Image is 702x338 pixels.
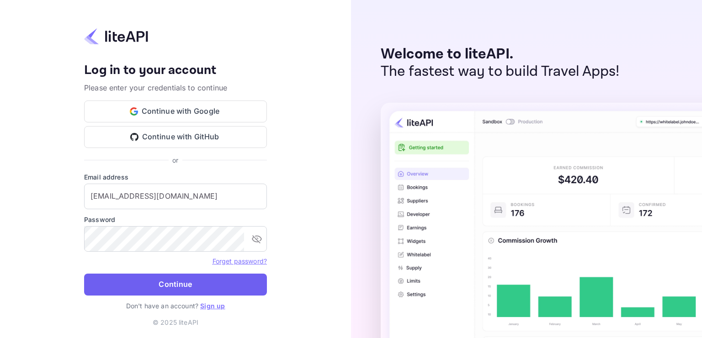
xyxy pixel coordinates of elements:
img: liteapi [84,27,148,45]
a: Sign up [200,302,225,310]
p: or [172,155,178,165]
button: Continue with Google [84,100,267,122]
input: Enter your email address [84,184,267,209]
a: Forget password? [213,257,267,265]
h4: Log in to your account [84,63,267,79]
p: Please enter your credentials to continue [84,82,267,93]
label: Email address [84,172,267,182]
p: Welcome to liteAPI. [381,46,620,63]
label: Password [84,215,267,224]
button: Continue [84,274,267,296]
button: toggle password visibility [248,230,266,248]
p: Don't have an account? [84,301,267,311]
a: Forget password? [213,256,267,265]
button: Continue with GitHub [84,126,267,148]
p: © 2025 liteAPI [153,317,198,327]
p: The fastest way to build Travel Apps! [381,63,620,80]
